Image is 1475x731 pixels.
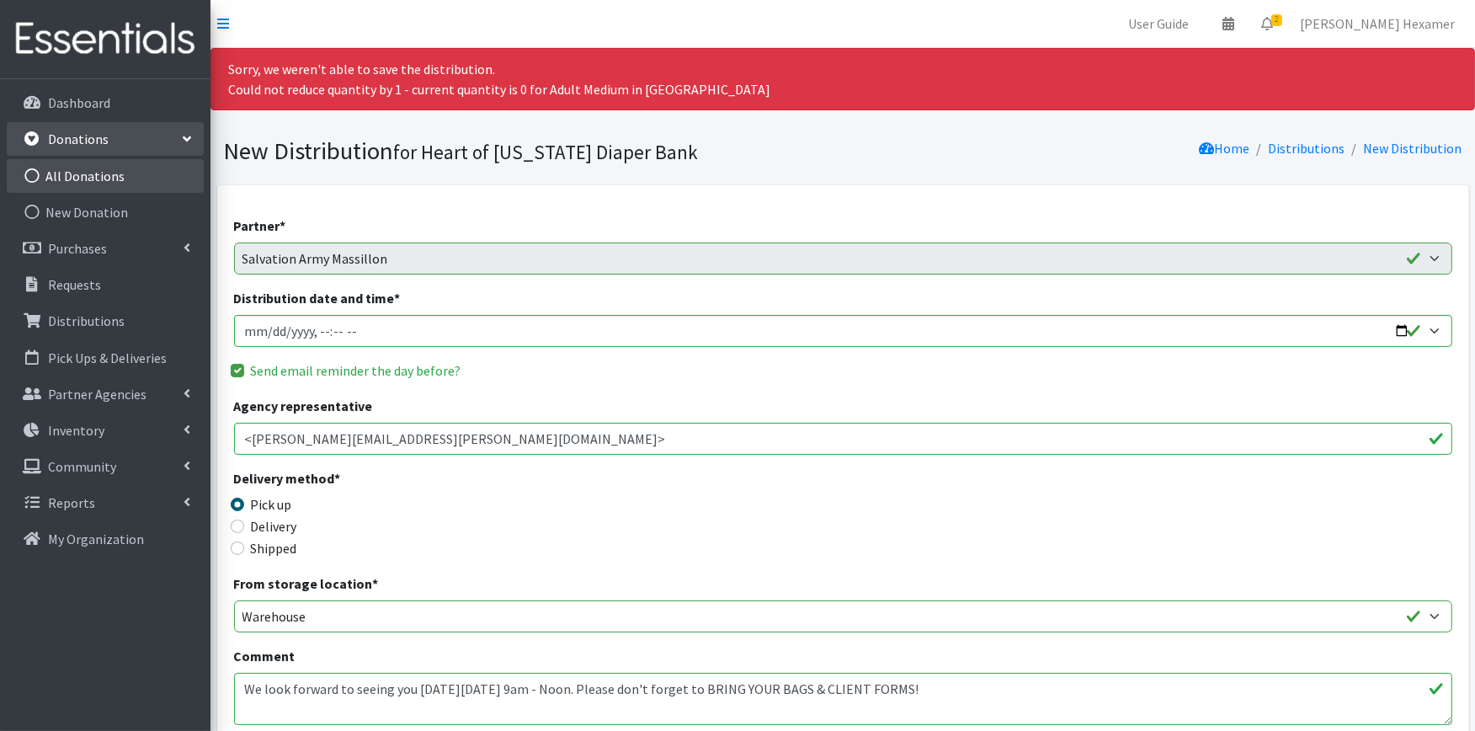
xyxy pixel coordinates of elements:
[1248,7,1286,40] a: 2
[234,396,373,416] label: Agency representative
[48,240,107,257] p: Purchases
[7,414,204,447] a: Inventory
[7,522,204,556] a: My Organization
[234,468,539,494] legend: Delivery method
[280,217,286,234] abbr: required
[7,450,204,483] a: Community
[210,48,1475,110] div: Sorry, we weren't able to save the distribution. Could not reduce quantity by 1 - current quantit...
[234,574,379,594] label: From storage location
[48,422,104,439] p: Inventory
[1364,140,1462,157] a: New Distribution
[7,232,204,265] a: Purchases
[48,312,125,329] p: Distributions
[7,11,204,67] img: HumanEssentials
[48,276,101,293] p: Requests
[7,159,204,193] a: All Donations
[251,516,297,536] label: Delivery
[234,288,401,308] label: Distribution date and time
[1200,140,1250,157] a: Home
[251,360,461,381] label: Send email reminder the day before?
[234,673,1452,725] textarea: We look forward to seeing you [DATE][DATE] 9am - Noon. Please don't forget to BRING YOUR BAGS & C...
[48,531,144,547] p: My Organization
[7,195,204,229] a: New Donation
[48,386,146,403] p: Partner Agencies
[251,538,297,558] label: Shipped
[234,216,286,236] label: Partner
[1271,14,1282,26] span: 2
[7,304,204,338] a: Distributions
[251,494,292,515] label: Pick up
[335,470,341,487] abbr: required
[1286,7,1468,40] a: [PERSON_NAME] Hexamer
[7,377,204,411] a: Partner Agencies
[373,575,379,592] abbr: required
[7,486,204,520] a: Reports
[395,290,401,307] abbr: required
[394,140,699,164] small: for Heart of [US_STATE] Diaper Bank
[1115,7,1202,40] a: User Guide
[48,458,116,475] p: Community
[7,122,204,156] a: Donations
[48,94,110,111] p: Dashboard
[7,341,204,375] a: Pick Ups & Deliveries
[7,86,204,120] a: Dashboard
[7,268,204,301] a: Requests
[234,646,296,666] label: Comment
[48,131,109,147] p: Donations
[48,349,167,366] p: Pick Ups & Deliveries
[48,494,95,511] p: Reports
[224,136,837,166] h1: New Distribution
[1269,140,1345,157] a: Distributions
